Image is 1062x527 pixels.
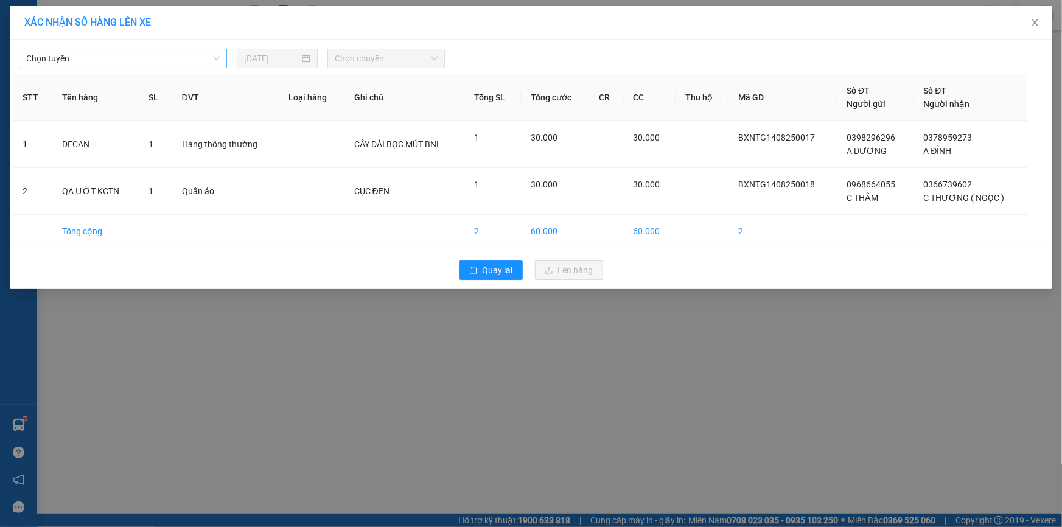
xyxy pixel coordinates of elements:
[344,74,464,121] th: Ghi chú
[24,16,151,28] span: XÁC NHẬN SỐ HÀNG LÊN XE
[474,133,479,142] span: 1
[52,74,139,121] th: Tên hàng
[924,180,973,189] span: 0366739602
[52,168,139,215] td: QA ƯỚT KCTN
[624,74,676,121] th: CC
[26,85,156,94] span: ----------------------------------------------
[139,74,172,121] th: SL
[5,8,35,38] img: logo
[624,215,676,248] td: 60.000
[93,47,155,54] span: VP Nhận: Hai Bà Trưng
[634,133,660,142] span: 30.000
[82,30,134,39] strong: 1900 633 614
[93,62,175,68] span: ĐC: [STREET_ADDRESS] BMT
[531,180,558,189] span: 30.000
[924,133,973,142] span: 0378959273
[52,121,139,168] td: DECAN
[924,86,947,96] span: Số ĐT
[47,20,169,28] strong: NHẬN HÀNG NHANH - GIAO TỐC HÀNH
[847,99,886,109] span: Người gửi
[535,260,603,280] button: uploadLên hàng
[924,146,952,156] span: A ĐỈNH
[464,74,522,121] th: Tổng SL
[1030,18,1040,27] span: close
[728,215,837,248] td: 2
[279,74,344,121] th: Loại hàng
[1018,6,1052,40] button: Close
[847,180,895,189] span: 0968664055
[13,121,52,168] td: 1
[589,74,623,121] th: CR
[738,180,815,189] span: BXNTG1408250018
[52,215,139,248] td: Tổng cộng
[522,215,590,248] td: 60.000
[464,215,522,248] td: 2
[149,139,154,149] span: 1
[847,146,887,156] span: A DƯƠNG
[474,180,479,189] span: 1
[5,44,83,57] span: VP Gửi: Kho 47 - Bến Xe Ngã Tư Ga
[531,133,558,142] span: 30.000
[5,74,45,80] span: ĐT:0903515330
[676,74,728,121] th: Thu hộ
[93,74,134,80] span: ĐT: 0935371718
[172,74,279,121] th: ĐVT
[469,266,478,276] span: rollback
[459,260,523,280] button: rollbackQuay lại
[634,180,660,189] span: 30.000
[335,49,438,68] span: Chọn chuyến
[847,133,895,142] span: 0398296296
[847,193,878,203] span: C THẮM
[172,121,279,168] td: Hàng thông thường
[924,193,1005,203] span: C THƯƠNG ( NGỌC )
[244,52,299,65] input: 14/08/2025
[847,86,870,96] span: Số ĐT
[5,59,80,71] span: ĐC: 720 Quốc Lộ 1A, [GEOGRAPHIC_DATA], Q12
[45,7,170,18] span: CTY TNHH DLVT TIẾN OANH
[354,186,390,196] span: CỤC ĐEN
[13,74,52,121] th: STT
[26,49,220,68] span: Chọn tuyến
[738,133,815,142] span: BXNTG1408250017
[172,168,279,215] td: Quần áo
[149,186,154,196] span: 1
[728,74,837,121] th: Mã GD
[924,99,970,109] span: Người nhận
[354,139,441,149] span: CÂY DÀI BỌC MÚT BNL
[483,263,513,277] span: Quay lại
[13,168,52,215] td: 2
[522,74,590,121] th: Tổng cước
